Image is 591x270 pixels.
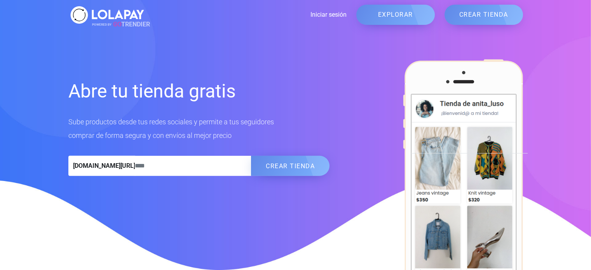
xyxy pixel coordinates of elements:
[68,156,135,176] span: [DOMAIN_NAME][URL]
[68,4,146,26] img: logo_white.svg
[92,23,112,26] span: POWERED BY
[445,5,523,25] a: CREAR TIENDA
[68,79,330,103] h1: Abre tu tienda gratis
[251,156,329,176] button: CREAR TIENDA
[68,115,330,142] p: Sube productos desde tus redes sociales y permite a tus seguidores comprar de forma segura y con ...
[146,10,347,19] a: Iniciar sesión
[113,21,121,28] span: GO
[356,5,435,25] a: EXPLORAR
[92,20,150,29] span: TRENDIER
